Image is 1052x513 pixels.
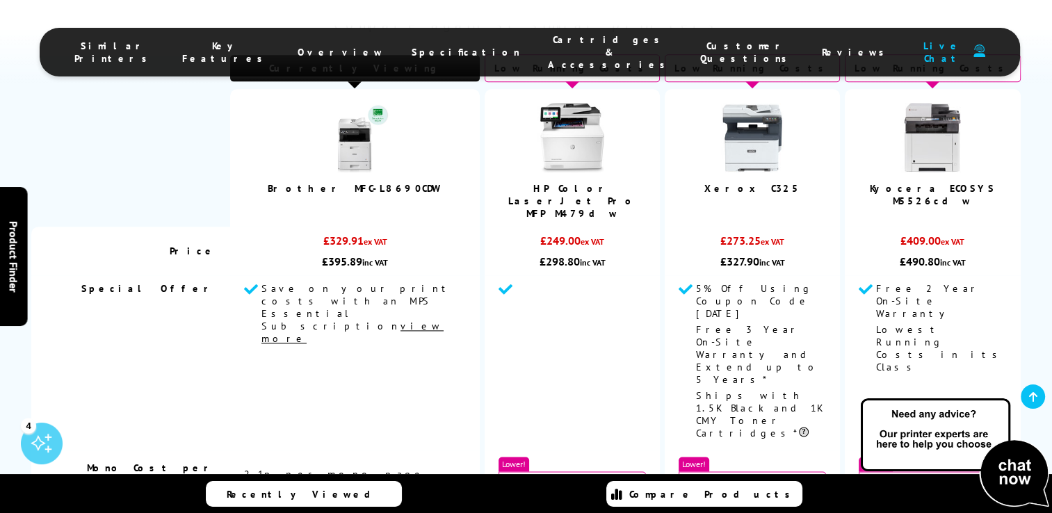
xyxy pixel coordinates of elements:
[412,46,520,58] span: Specification
[87,462,216,487] span: Mono Cost per Page
[548,33,672,71] span: Cartridges & Accessories
[508,182,636,220] a: HP Color LaserJet Pro MFP M479dw
[876,282,980,320] span: Free 2 Year On-Site Warranty
[857,396,1052,510] img: Open Live Chat window
[362,257,388,268] span: inc VAT
[940,257,966,268] span: inc VAT
[704,182,800,195] a: Xerox C325
[759,257,785,268] span: inc VAT
[7,221,21,293] span: Product Finder
[696,282,813,320] span: 5% Off Using Coupon Code [DATE]
[941,236,964,247] span: ex VAT
[822,46,891,58] span: Reviews
[261,320,444,345] u: view more
[499,254,647,268] div: £298.80
[859,234,1007,254] div: £409.00
[761,236,784,247] span: ex VAT
[606,481,802,507] a: Compare Products
[21,418,36,433] div: 4
[170,245,216,257] span: Price
[227,488,385,500] span: Recently Viewed
[499,471,647,512] div: 2.0p per mono page
[244,234,466,254] div: £329.91
[700,40,794,65] span: Customer Questions
[679,254,827,268] div: £327.90
[629,488,798,500] span: Compare Products
[876,323,1005,373] span: Lowest Running Costs in its Class
[537,103,607,172] img: HP-M479dw-FrontFacing-Small.jpg
[919,40,966,65] span: Live Chat
[206,481,402,507] a: Recently Viewed
[320,103,389,172] img: MFCL8690CDWFRONTdefault.jpg
[244,254,466,268] div: £395.89
[244,468,425,480] span: 2.1p per mono page
[679,234,827,254] div: £273.25
[298,46,384,58] span: Overview
[499,234,647,254] div: £249.00
[261,282,452,345] span: Save on your print costs with an MPS Essential Subscription
[581,236,604,247] span: ex VAT
[74,40,154,65] span: Similar Printers
[579,257,605,268] span: inc VAT
[499,457,529,471] span: Lower!
[718,103,787,172] img: xerox-c325-front-small.jpg
[859,254,1007,268] div: £490.80
[696,323,822,386] span: Free 3 Year On-Site Warranty and Extend up to 5 Years*
[696,389,822,439] span: Ships with 1.5K Black and 1K CMY Toner Cartridges*
[679,457,709,471] span: Lower!
[182,40,270,65] span: Key Features
[81,282,216,295] span: Special Offer
[898,103,967,172] img: ECOSYS-M5526cdn-front-small2.jpg
[870,182,996,207] a: Kyocera ECOSYS M5526cdw
[363,236,387,247] span: ex VAT
[973,44,985,58] img: user-headset-duotone.svg
[268,182,442,195] a: Brother MFC-L8690CDW
[679,471,827,512] div: 1.4p per mono page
